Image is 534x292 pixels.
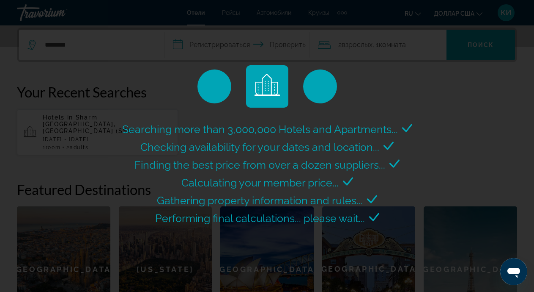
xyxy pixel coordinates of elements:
span: Calculating your member price... [181,176,339,189]
iframe: Кнопка запуска окна обмена сообщениями [500,258,527,285]
span: Performing final calculations... please wait... [155,212,365,225]
span: Checking availability for your dates and location... [140,141,379,153]
span: Finding the best price from over a dozen suppliers... [134,159,385,171]
span: Searching more than 3,000,000 Hotels and Apartments... [122,123,398,136]
span: Gathering property information and rules... [157,194,363,207]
